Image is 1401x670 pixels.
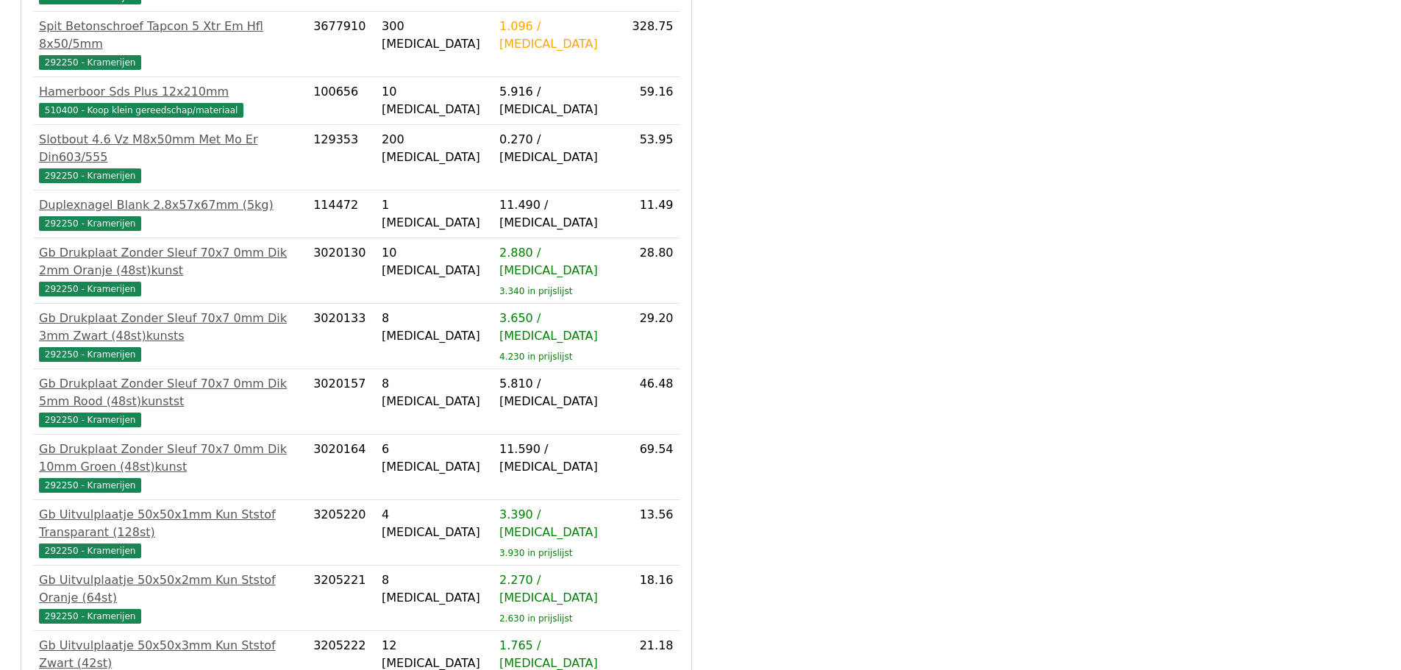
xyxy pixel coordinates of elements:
[618,435,679,500] td: 69.54
[39,375,302,428] a: Gb Drukplaat Zonder Sleuf 70x7 0mm Dik 5mm Rood (48st)kunstst292250 - Kramerijen
[382,18,488,53] div: 300 [MEDICAL_DATA]
[307,369,376,435] td: 3020157
[618,190,679,238] td: 11.49
[499,441,613,476] div: 11.590 / [MEDICAL_DATA]
[39,83,302,118] a: Hamerboor Sds Plus 12x210mm510400 - Koop klein gereedschap/materiaal
[499,18,613,53] div: 1.096 / [MEDICAL_DATA]
[382,244,488,279] div: 10 [MEDICAL_DATA]
[39,571,302,624] a: Gb Uitvulplaatje 50x50x2mm Kun Ststof Oranje (64st)292250 - Kramerijen
[499,131,613,166] div: 0.270 / [MEDICAL_DATA]
[39,571,302,607] div: Gb Uitvulplaatje 50x50x2mm Kun Ststof Oranje (64st)
[39,244,302,297] a: Gb Drukplaat Zonder Sleuf 70x7 0mm Dik 2mm Oranje (48st)kunst292250 - Kramerijen
[39,282,141,296] span: 292250 - Kramerijen
[382,506,488,541] div: 4 [MEDICAL_DATA]
[39,347,141,362] span: 292250 - Kramerijen
[618,125,679,190] td: 53.95
[499,375,613,410] div: 5.810 / [MEDICAL_DATA]
[39,413,141,427] span: 292250 - Kramerijen
[39,506,302,559] a: Gb Uitvulplaatje 50x50x1mm Kun Ststof Transparant (128st)292250 - Kramerijen
[39,18,302,71] a: Spit Betonschroef Tapcon 5 Xtr Em Hfl 8x50/5mm292250 - Kramerijen
[307,435,376,500] td: 3020164
[499,352,572,362] sub: 4.230 in prijslijst
[618,304,679,369] td: 29.20
[39,196,302,214] div: Duplexnagel Blank 2.8x57x67mm (5kg)
[499,286,572,296] sub: 3.340 in prijslijst
[39,103,243,118] span: 510400 - Koop klein gereedschap/materiaal
[382,83,488,118] div: 10 [MEDICAL_DATA]
[39,131,302,184] a: Slotbout 4.6 Vz M8x50mm Met Mo Er Din603/555292250 - Kramerijen
[307,304,376,369] td: 3020133
[39,55,141,70] span: 292250 - Kramerijen
[618,566,679,631] td: 18.16
[382,571,488,607] div: 8 [MEDICAL_DATA]
[39,544,141,558] span: 292250 - Kramerijen
[382,196,488,232] div: 1 [MEDICAL_DATA]
[39,244,302,279] div: Gb Drukplaat Zonder Sleuf 70x7 0mm Dik 2mm Oranje (48st)kunst
[499,613,572,624] sub: 2.630 in prijslijst
[618,77,679,125] td: 59.16
[39,310,302,345] div: Gb Drukplaat Zonder Sleuf 70x7 0mm Dik 3mm Zwart (48st)kunsts
[307,12,376,77] td: 3677910
[618,12,679,77] td: 328.75
[39,131,302,166] div: Slotbout 4.6 Vz M8x50mm Met Mo Er Din603/555
[39,441,302,476] div: Gb Drukplaat Zonder Sleuf 70x7 0mm Dik 10mm Groen (48st)kunst
[39,216,141,231] span: 292250 - Kramerijen
[618,238,679,304] td: 28.80
[39,609,141,624] span: 292250 - Kramerijen
[382,131,488,166] div: 200 [MEDICAL_DATA]
[499,548,572,558] sub: 3.930 in prijslijst
[307,238,376,304] td: 3020130
[39,196,302,232] a: Duplexnagel Blank 2.8x57x67mm (5kg)292250 - Kramerijen
[39,375,302,410] div: Gb Drukplaat Zonder Sleuf 70x7 0mm Dik 5mm Rood (48st)kunstst
[39,310,302,363] a: Gb Drukplaat Zonder Sleuf 70x7 0mm Dik 3mm Zwart (48st)kunsts292250 - Kramerijen
[307,500,376,566] td: 3205220
[307,77,376,125] td: 100656
[39,168,141,183] span: 292250 - Kramerijen
[499,83,613,118] div: 5.916 / [MEDICAL_DATA]
[499,196,613,232] div: 11.490 / [MEDICAL_DATA]
[618,500,679,566] td: 13.56
[307,125,376,190] td: 129353
[618,369,679,435] td: 46.48
[39,478,141,493] span: 292250 - Kramerijen
[39,18,302,53] div: Spit Betonschroef Tapcon 5 Xtr Em Hfl 8x50/5mm
[382,375,488,410] div: 8 [MEDICAL_DATA]
[382,441,488,476] div: 6 [MEDICAL_DATA]
[499,506,613,541] div: 3.390 / [MEDICAL_DATA]
[499,571,613,607] div: 2.270 / [MEDICAL_DATA]
[499,244,613,279] div: 2.880 / [MEDICAL_DATA]
[307,190,376,238] td: 114472
[499,310,613,345] div: 3.650 / [MEDICAL_DATA]
[39,506,302,541] div: Gb Uitvulplaatje 50x50x1mm Kun Ststof Transparant (128st)
[39,441,302,493] a: Gb Drukplaat Zonder Sleuf 70x7 0mm Dik 10mm Groen (48st)kunst292250 - Kramerijen
[39,83,302,101] div: Hamerboor Sds Plus 12x210mm
[382,310,488,345] div: 8 [MEDICAL_DATA]
[307,566,376,631] td: 3205221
